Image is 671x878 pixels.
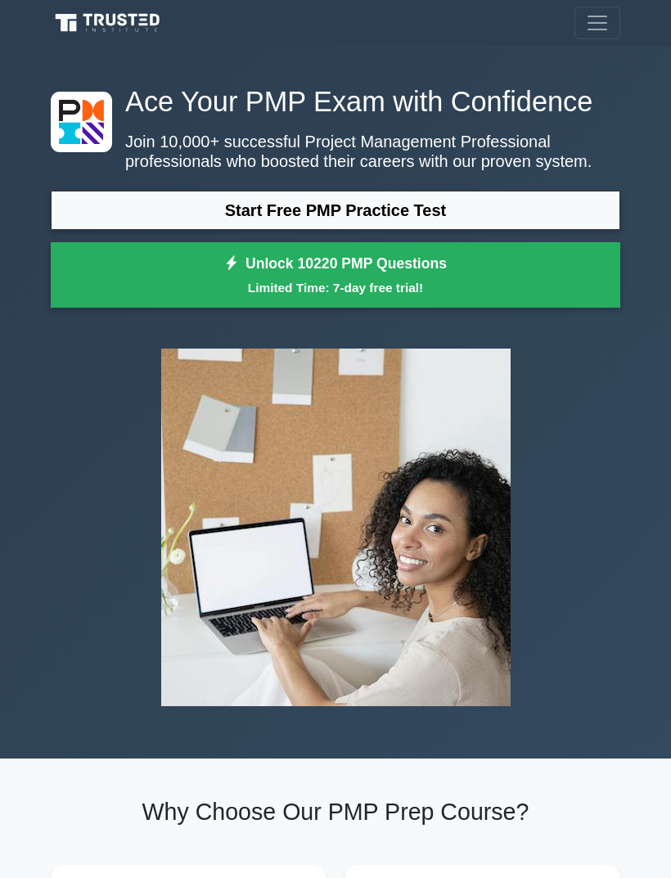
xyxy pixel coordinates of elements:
a: Start Free PMP Practice Test [51,191,620,230]
small: Limited Time: 7-day free trial! [71,278,600,297]
p: Join 10,000+ successful Project Management Professional professionals who boosted their careers w... [51,132,620,171]
a: Unlock 10220 PMP QuestionsLimited Time: 7-day free trial! [51,242,620,308]
h2: Why Choose Our PMP Prep Course? [51,798,620,826]
button: Toggle navigation [574,7,620,39]
h1: Ace Your PMP Exam with Confidence [51,85,620,119]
